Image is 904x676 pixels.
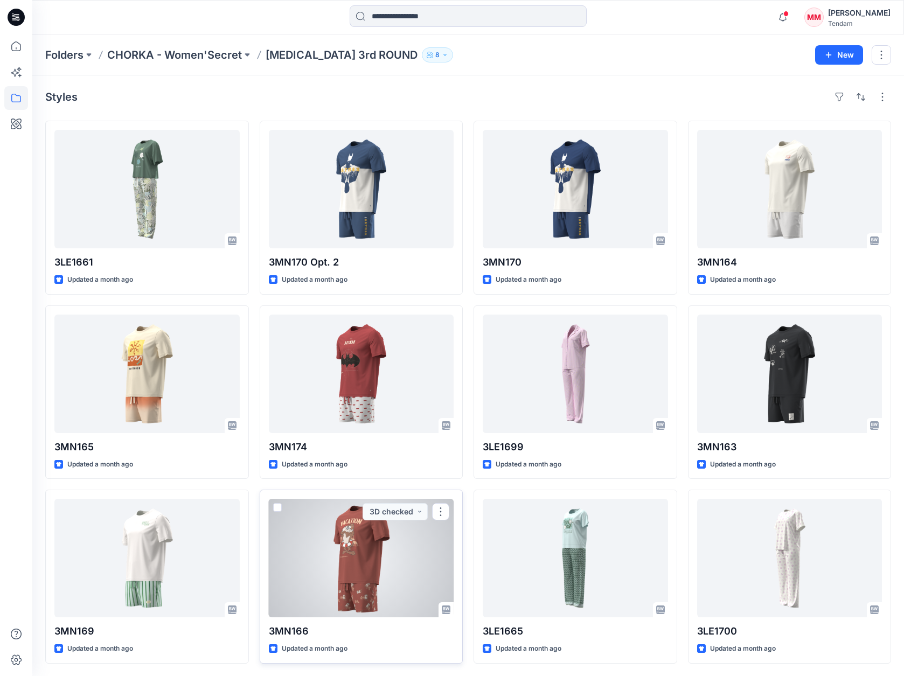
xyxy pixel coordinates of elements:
[45,47,84,62] a: Folders
[54,624,240,639] p: 3MN169
[710,643,776,654] p: Updated a month ago
[697,440,882,455] p: 3MN163
[269,499,454,617] a: 3MN166
[435,49,440,61] p: 8
[67,274,133,285] p: Updated a month ago
[483,255,668,270] p: 3MN170
[269,440,454,455] p: 3MN174
[54,130,240,248] a: 3LE1661
[483,499,668,617] a: 3LE1665
[483,130,668,248] a: 3MN170
[483,440,668,455] p: 3LE1699
[828,19,891,27] div: Tendam
[828,6,891,19] div: [PERSON_NAME]
[697,499,882,617] a: 3LE1700
[282,274,347,285] p: Updated a month ago
[67,459,133,470] p: Updated a month ago
[815,45,863,65] button: New
[496,274,561,285] p: Updated a month ago
[710,459,776,470] p: Updated a month ago
[422,47,453,62] button: 8
[483,624,668,639] p: 3LE1665
[54,315,240,433] a: 3MN165
[282,459,347,470] p: Updated a month ago
[54,255,240,270] p: 3LE1661
[54,440,240,455] p: 3MN165
[697,255,882,270] p: 3MN164
[269,255,454,270] p: 3MN170 Opt. 2
[282,643,347,654] p: Updated a month ago
[269,624,454,639] p: 3MN166
[45,90,78,103] h4: Styles
[697,315,882,433] a: 3MN163
[107,47,242,62] a: CHORKA - Women'Secret
[710,274,776,285] p: Updated a month ago
[269,315,454,433] a: 3MN174
[496,459,561,470] p: Updated a month ago
[67,643,133,654] p: Updated a month ago
[697,624,882,639] p: 3LE1700
[697,130,882,248] a: 3MN164
[54,499,240,617] a: 3MN169
[804,8,824,27] div: MM
[269,130,454,248] a: 3MN170 Opt. 2
[266,47,418,62] p: [MEDICAL_DATA] 3rd ROUND
[483,315,668,433] a: 3LE1699
[496,643,561,654] p: Updated a month ago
